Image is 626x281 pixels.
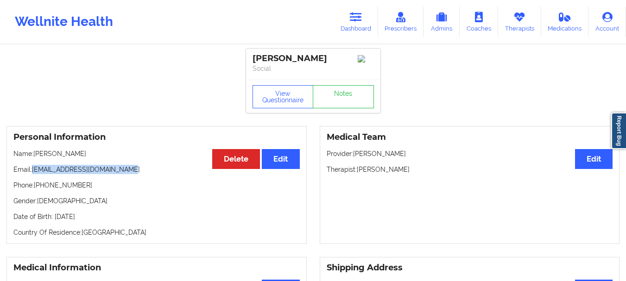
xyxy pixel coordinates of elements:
a: Prescribers [378,6,424,37]
a: Account [588,6,626,37]
p: Name: [PERSON_NAME] [13,149,300,158]
a: Report Bug [611,112,626,149]
p: Date of Birth: [DATE] [13,212,300,221]
p: Social [253,64,374,73]
button: View Questionnaire [253,85,314,108]
button: Edit [575,149,613,169]
a: Coaches [460,6,498,37]
h3: Medical Information [13,262,300,273]
a: Dashboard [334,6,378,37]
p: Gender: [DEMOGRAPHIC_DATA] [13,196,300,206]
img: Image%2Fplaceholer-image.png [358,55,374,62]
h3: Personal Information [13,132,300,143]
p: Provider: [PERSON_NAME] [327,149,613,158]
div: [PERSON_NAME] [253,53,374,64]
a: Medications [541,6,589,37]
h3: Shipping Address [327,262,613,273]
a: Admins [424,6,460,37]
p: Email: [EMAIL_ADDRESS][DOMAIN_NAME] [13,165,300,174]
p: Phone: [PHONE_NUMBER] [13,181,300,190]
a: Therapists [498,6,541,37]
button: Delete [212,149,260,169]
p: Country Of Residence: [GEOGRAPHIC_DATA] [13,228,300,237]
a: Notes [313,85,374,108]
p: Therapist: [PERSON_NAME] [327,165,613,174]
h3: Medical Team [327,132,613,143]
button: Edit [262,149,299,169]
